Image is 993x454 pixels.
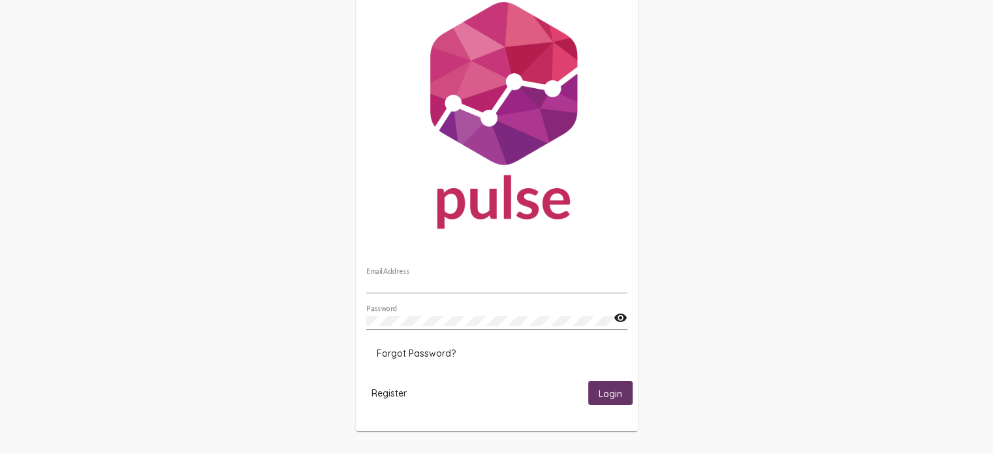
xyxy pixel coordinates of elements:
[377,348,456,359] span: Forgot Password?
[614,310,627,326] mat-icon: visibility
[361,381,417,405] button: Register
[366,342,466,365] button: Forgot Password?
[371,387,407,399] span: Register
[599,387,622,399] span: Login
[588,381,633,405] button: Login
